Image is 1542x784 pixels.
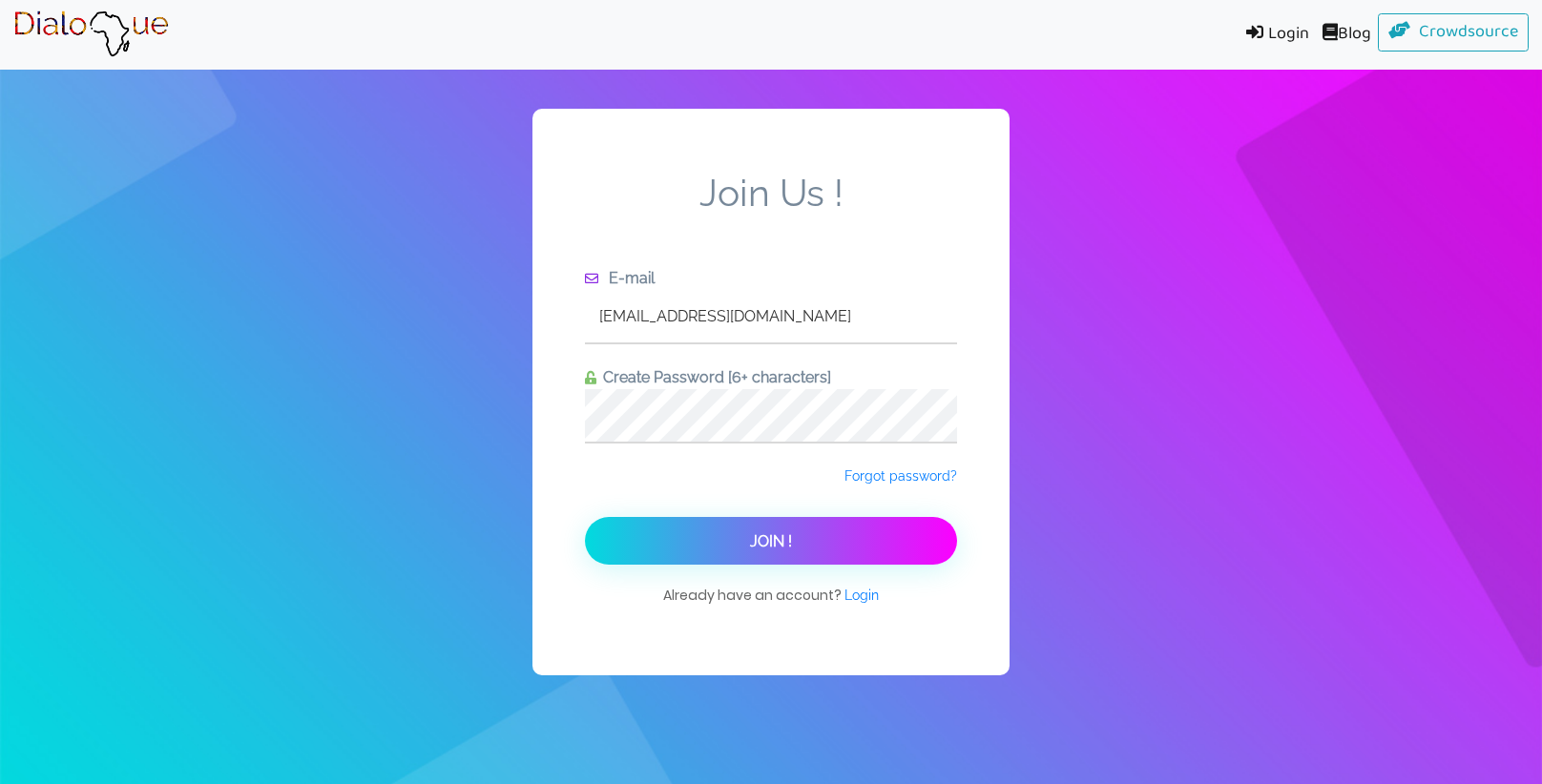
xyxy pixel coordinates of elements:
[602,269,655,287] span: E-mail
[844,468,957,484] span: Forgot password?
[1232,13,1316,56] a: Login
[1378,13,1530,52] a: Crowdsource
[585,171,957,267] span: Join Us !
[585,517,957,565] button: Join !
[663,585,879,624] span: Already have an account?
[750,532,792,550] span: Join !
[13,10,169,58] img: Brand
[844,466,957,485] a: Forgot password?
[585,290,957,342] input: Enter e-mail
[844,588,879,603] span: Login
[844,586,879,605] a: Login
[1316,13,1378,56] a: Blog
[596,368,831,386] span: Create Password [6+ characters]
